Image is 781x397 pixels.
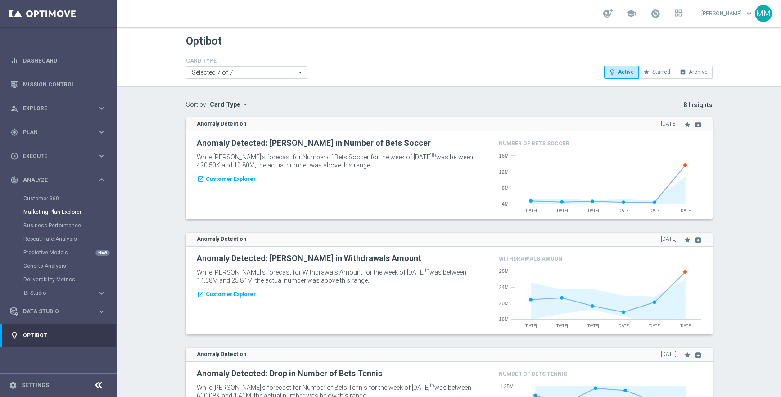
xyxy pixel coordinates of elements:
span: Card Type [210,101,240,108]
button: gps_fixed Plan keyboard_arrow_right [10,129,106,136]
span: Customer Explorer [206,291,256,298]
button: star [684,232,691,244]
span: Plan [23,130,97,135]
text: 28M [499,268,509,274]
span: keyboard_arrow_down [744,9,754,18]
text: 16M [499,153,509,158]
div: Mission Control [10,72,106,96]
a: Business Performance [23,222,94,229]
text: 24M [499,284,509,290]
text: [DATE] [648,208,661,213]
i: archive [695,236,702,244]
i: person_search [10,104,18,113]
i: keyboard_arrow_right [97,128,106,136]
text: 1.25M [500,383,514,389]
text: [DATE] [679,324,692,328]
text: [DATE] [648,324,661,328]
div: Data Studio [10,307,97,316]
button: person_search Explore keyboard_arrow_right [10,105,106,112]
text: [DATE] [679,208,692,213]
button: Mission Control [10,81,106,88]
a: Dashboard [23,49,106,72]
text: 20M [499,301,509,306]
div: Marketing Plan Explorer [23,205,116,219]
span: Selected 7 of 7 [190,68,235,77]
i: star [684,352,691,359]
text: [DATE] [618,208,630,213]
h4: Number of Bets Tennis [499,371,701,377]
strong: Anomaly Detection [197,236,246,242]
a: Marketing Plan Explorer [23,208,94,216]
text: [DATE] [555,324,568,328]
i: archive [680,69,686,75]
span: [DATE] [661,235,677,243]
i: star [643,69,650,75]
button: Card Type arrow_drop_down [210,101,249,108]
a: Deliverability Metrics [23,276,94,283]
text: [DATE] [587,324,599,328]
button: BI Studio keyboard_arrow_right [23,289,106,297]
span: school [626,9,636,18]
div: Deliverability Metrics [23,273,116,286]
span: [DATE] [661,351,677,358]
div: Execute [10,152,97,160]
a: Settings [22,383,49,388]
p: 8 Insights [321,101,713,109]
a: Optibot [23,324,106,347]
label: Sort by [186,101,206,108]
text: [DATE] [618,324,630,328]
i: track_changes [10,176,18,184]
span: Archive [689,69,708,75]
i: lightbulb_outline [609,69,615,75]
a: [PERSON_NAME]keyboard_arrow_down [700,7,755,20]
a: Customer 360 [23,195,94,202]
h4: Withdrawals Amount [499,256,701,262]
button: lightbulb Optibot [10,332,106,339]
span: Data Studio [23,309,97,314]
sup: th [432,152,436,158]
h4: CARD TYPE [186,58,307,64]
i: play_circle_outline [10,152,18,160]
i: keyboard_arrow_right [97,307,106,316]
div: equalizer Dashboard [10,57,106,64]
div: MM [755,5,772,22]
i: keyboard_arrow_right [97,104,106,113]
div: Optibot [10,324,106,347]
button: play_circle_outline Execute keyboard_arrow_right [10,153,106,160]
i: archive [695,352,702,359]
h1: Optibot [186,35,222,48]
a: Predictive Models [23,249,94,256]
a: Repeat Rate Analysis [23,235,94,243]
sup: th [425,267,429,273]
div: Explore [10,104,97,113]
i: star [684,121,691,128]
text: [DATE] [525,208,537,213]
text: [DATE] [555,208,568,213]
text: 16M [499,316,509,322]
span: Starred [652,69,670,75]
a: Mission Control [23,72,106,96]
div: Data Studio keyboard_arrow_right [10,308,106,315]
h2: Anomaly Detected: [PERSON_NAME] in Withdrawals Amount [197,253,479,264]
h2: Anomaly Detected: [PERSON_NAME] in Number of Bets Soccer [197,138,479,149]
div: BI Studio [23,286,116,300]
div: Customer 360 [23,192,116,205]
div: Business Performance [23,219,116,232]
i: lightbulb [10,331,18,339]
button: track_changes Analyze keyboard_arrow_right [10,176,106,184]
text: 8M [502,185,509,191]
button: star [684,347,691,359]
button: archive [692,347,702,359]
i: launch [197,176,204,183]
span: Explore [23,106,97,111]
i: keyboard_arrow_right [97,176,106,184]
i: equalizer [10,57,18,65]
div: BI Studio [24,290,97,296]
